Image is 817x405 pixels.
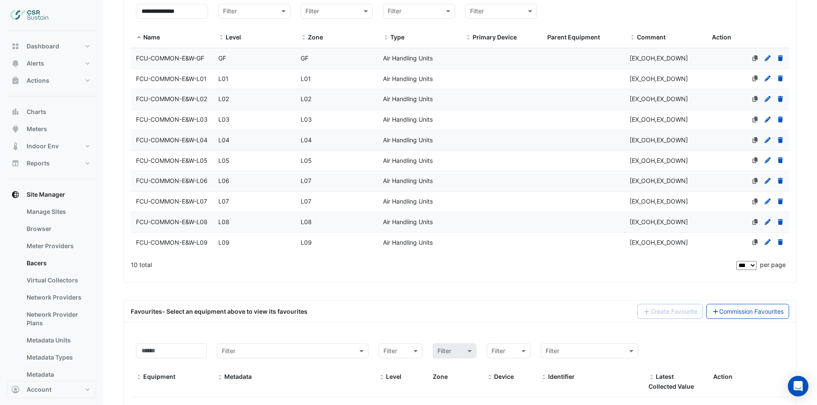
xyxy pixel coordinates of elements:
a: No primary device defined [751,198,759,205]
a: No primary device defined [751,54,759,62]
span: Metadata [224,373,252,380]
a: Delete [777,177,784,184]
span: Zone [301,34,307,41]
span: [EX_OOH,EX_DOWN] [630,75,688,82]
a: Delete [777,95,784,102]
span: Air Handling Units [383,239,433,246]
span: L07 [301,198,311,205]
a: No primary device defined [751,75,759,82]
button: Actions [7,72,96,89]
a: Delete [777,75,784,82]
span: Air Handling Units [383,177,433,184]
span: FCU-COMMON-E&W-L08 [136,218,208,225]
a: Edit [764,198,772,205]
a: Edit [764,116,772,123]
span: Meters [27,125,47,133]
span: [EX_OOH,EX_DOWN] [630,116,688,123]
span: Level [218,34,224,41]
span: Air Handling Units [383,95,433,102]
span: Primary Device [473,33,517,41]
a: Virtual Collectors [20,272,96,289]
span: Level [226,33,241,41]
button: Indoor Env [7,138,96,155]
span: Type [383,34,389,41]
a: Metadata Units [20,332,96,349]
a: Commission Favourites [706,304,790,319]
span: Latest value collected and stored in history [648,373,694,390]
a: Edit [764,177,772,184]
div: Favourites [131,307,308,316]
button: Dashboard [7,38,96,55]
span: Air Handling Units [383,218,433,225]
span: per page [760,261,786,268]
a: Edit [764,157,772,164]
span: FCU-COMMON-E&W-L05 [136,157,208,164]
app-icon: Site Manager [11,190,20,199]
span: L07 [301,177,311,184]
button: Alerts [7,55,96,72]
a: Delete [777,198,784,205]
span: Actions [27,76,49,85]
span: L09 [218,239,229,246]
app-icon: Alerts [11,59,20,68]
span: FCU-COMMON-E&W-GF [136,54,204,62]
a: Edit [764,218,772,225]
span: L05 [218,157,229,164]
span: Action [713,373,733,380]
span: Alerts [27,59,44,68]
span: FCU-COMMON-E&W-L04 [136,136,208,144]
span: Indoor Env [27,142,59,150]
span: [EX_OOH,EX_DOWN] [630,95,688,102]
span: FCU-COMMON-E&W-L09 [136,239,208,246]
a: Edit [764,54,772,62]
span: Latest Collected Value [648,374,654,381]
a: Edit [764,136,772,144]
span: Air Handling Units [383,54,433,62]
a: Edit [764,239,772,246]
span: L08 [218,218,229,225]
span: Metadata [217,374,223,381]
span: [EX_OOH,EX_DOWN] [630,198,688,205]
div: Open Intercom Messenger [788,376,808,396]
app-icon: Actions [11,76,20,85]
span: [EX_OOH,EX_DOWN] [630,177,688,184]
span: Type [390,33,404,41]
button: Meters [7,120,96,138]
app-icon: Dashboard [11,42,20,51]
span: - Select an equipment above to view its favourites [162,308,308,315]
app-icon: Reports [11,159,20,168]
a: No primary device defined [751,177,759,184]
span: Name [136,34,142,41]
span: Identifier [541,374,547,381]
span: L09 [301,239,312,246]
div: 10 total [131,254,735,276]
a: No primary device defined [751,116,759,123]
a: Delete [777,136,784,144]
a: Manage Sites [20,203,96,220]
span: [EX_OOH,EX_DOWN] [630,239,688,246]
app-icon: Charts [11,108,20,116]
span: Dashboard [27,42,59,51]
span: Charts [27,108,46,116]
span: Level and Zone [379,374,385,381]
span: L05 [301,157,312,164]
div: Please select Filter first [428,343,482,358]
span: Account [27,385,51,394]
a: Edit [764,95,772,102]
span: FCU-COMMON-E&W-L02 [136,95,207,102]
span: L03 [301,116,312,123]
span: Site Manager [27,190,65,199]
app-icon: Indoor Env [11,142,20,150]
a: Delete [777,116,784,123]
span: L01 [218,75,229,82]
app-icon: Meters [11,125,20,133]
a: Network Provider Plans [20,306,96,332]
img: Company Logo [10,7,49,24]
a: Browser [20,220,96,237]
span: Air Handling Units [383,75,433,82]
span: L01 [301,75,311,82]
span: [EX_OOH,EX_DOWN] [630,157,688,164]
a: Delete [777,239,784,246]
span: Air Handling Units [383,157,433,164]
button: Charts [7,103,96,120]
